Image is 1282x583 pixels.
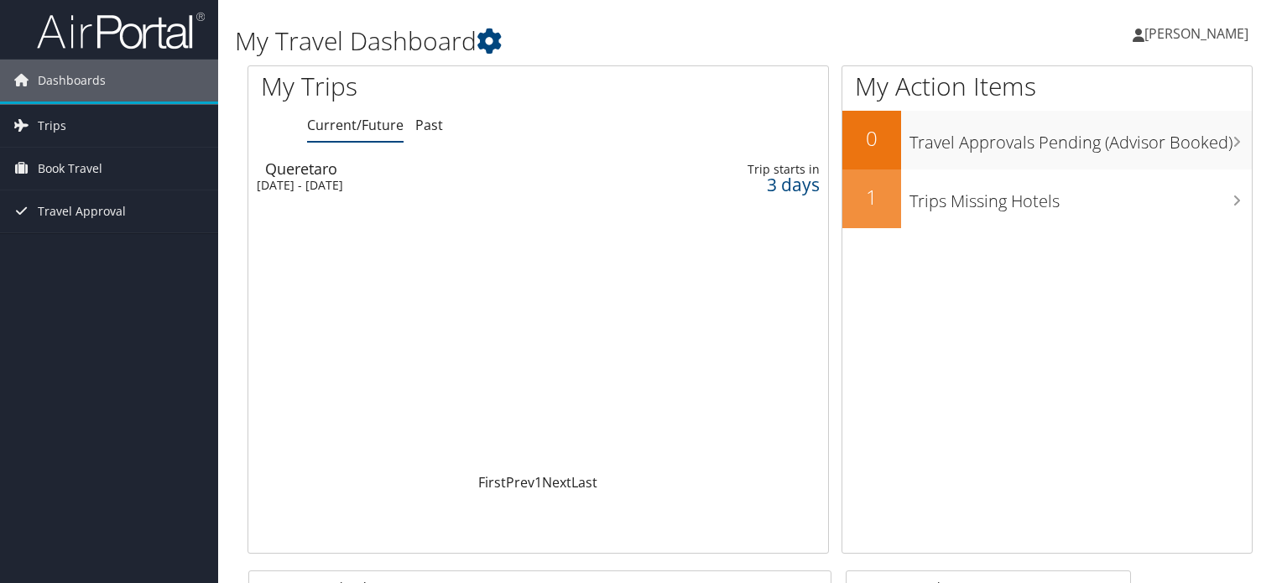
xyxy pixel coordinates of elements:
a: Past [415,116,443,134]
a: 0Travel Approvals Pending (Advisor Booked) [842,111,1252,169]
a: Last [571,473,597,492]
a: Next [542,473,571,492]
span: Travel Approval [38,190,126,232]
a: 1Trips Missing Hotels [842,169,1252,228]
div: Trip starts in [695,162,820,177]
h1: My Trips [261,69,574,104]
span: Trips [38,105,66,147]
h1: My Travel Dashboard [235,23,922,59]
a: First [478,473,506,492]
div: [DATE] - [DATE] [257,178,627,193]
a: Prev [506,473,534,492]
img: airportal-logo.png [37,11,205,50]
span: Book Travel [38,148,102,190]
span: Dashboards [38,60,106,102]
h3: Travel Approvals Pending (Advisor Booked) [909,122,1252,154]
h2: 1 [842,183,901,211]
h2: 0 [842,124,901,153]
a: [PERSON_NAME] [1133,8,1265,59]
a: Current/Future [307,116,404,134]
div: Queretaro [265,161,635,176]
span: [PERSON_NAME] [1144,24,1248,43]
div: 3 days [695,177,820,192]
h1: My Action Items [842,69,1252,104]
h3: Trips Missing Hotels [909,181,1252,213]
a: 1 [534,473,542,492]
